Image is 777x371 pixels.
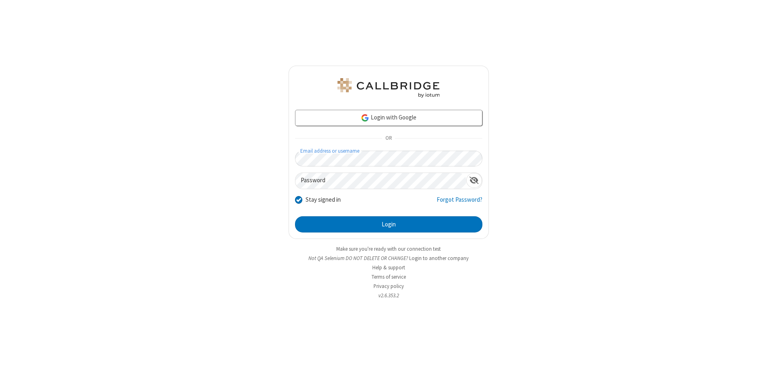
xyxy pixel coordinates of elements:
a: Terms of service [372,273,406,280]
li: Not QA Selenium DO NOT DELETE OR CHANGE? [289,254,489,262]
input: Email address or username [295,151,482,166]
label: Stay signed in [306,195,341,205]
a: Forgot Password? [437,195,482,211]
button: Login [295,216,482,232]
span: OR [382,133,395,144]
input: Password [295,173,466,189]
img: QA Selenium DO NOT DELETE OR CHANGE [336,78,441,98]
img: google-icon.png [361,113,369,122]
a: Make sure you're ready with our connection test [336,245,441,252]
button: Login to another company [409,254,469,262]
div: Show password [466,173,482,188]
a: Login with Google [295,110,482,126]
a: Help & support [372,264,405,271]
li: v2.6.353.2 [289,292,489,299]
a: Privacy policy [374,283,404,290]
